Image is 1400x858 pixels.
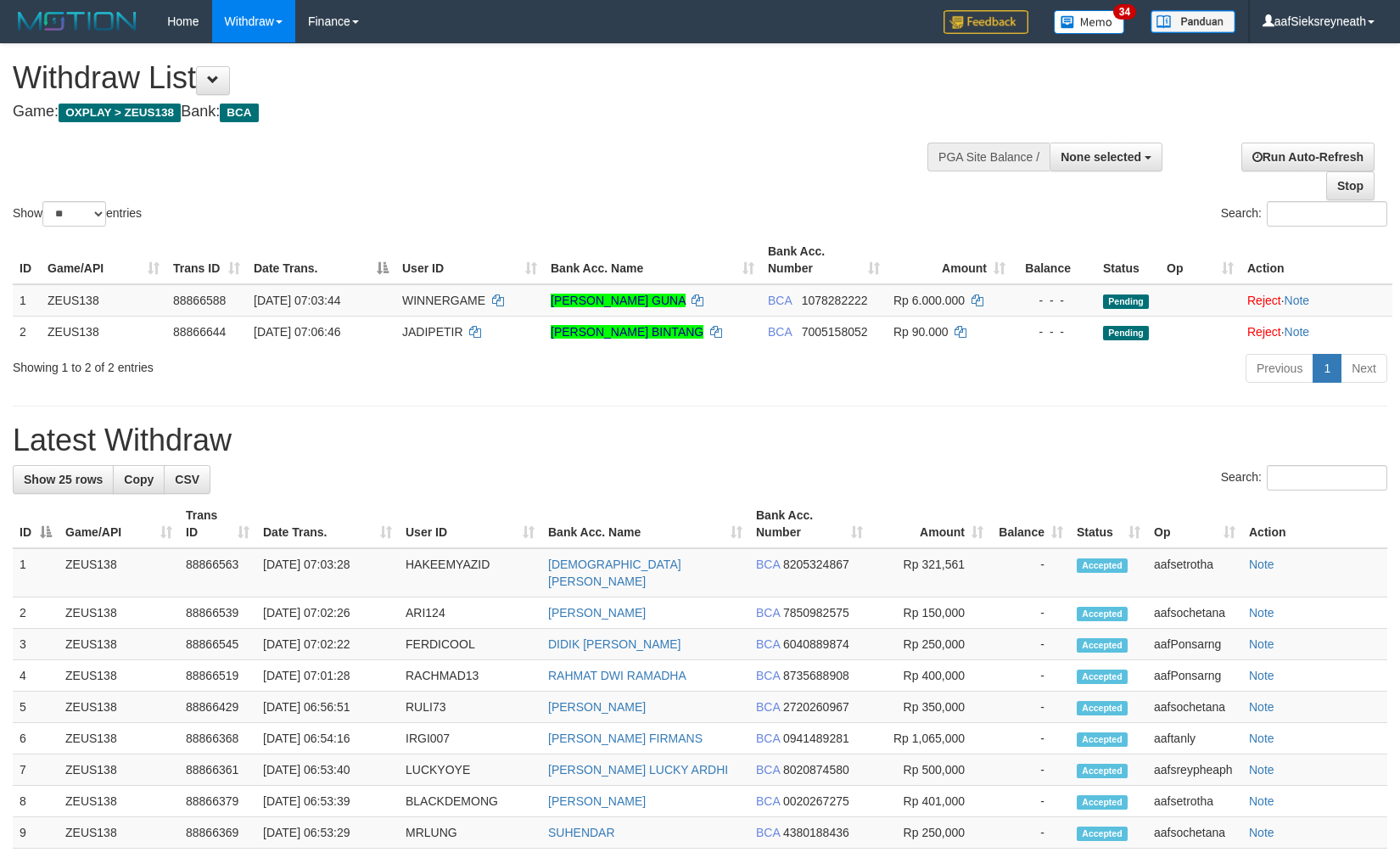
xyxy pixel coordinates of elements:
select: Showentries [42,201,106,227]
td: · [1240,316,1392,347]
td: ZEUS138 [59,692,179,723]
td: - [990,692,1070,723]
span: Show 25 rows [24,473,103,486]
span: Accepted [1077,795,1128,810]
span: [DATE] 07:06:46 [254,325,340,339]
h1: Withdraw List [13,61,916,95]
a: Note [1285,294,1310,307]
span: WINNERGAME [402,294,485,307]
td: Rp 250,000 [870,817,990,849]
td: BLACKDEMONG [399,786,541,817]
th: Bank Acc. Number: activate to sort column ascending [749,500,870,548]
label: Search: [1221,465,1387,491]
td: 6 [13,723,59,754]
a: [PERSON_NAME] [548,794,646,808]
td: IRGI007 [399,723,541,754]
span: BCA [756,669,780,682]
span: [DATE] 07:03:44 [254,294,340,307]
img: Feedback.jpg [944,10,1028,34]
span: BCA [756,700,780,714]
span: Accepted [1077,607,1128,621]
span: 88866588 [173,294,226,307]
span: Rp 90.000 [893,325,949,339]
th: Amount: activate to sort column ascending [887,236,1012,284]
a: Stop [1326,171,1375,200]
td: aafsochetana [1147,817,1242,849]
td: Rp 350,000 [870,692,990,723]
td: 88866539 [179,597,256,629]
td: [DATE] 07:01:28 [256,660,399,692]
td: HAKEEMYAZID [399,548,541,597]
img: Button%20Memo.svg [1054,10,1125,34]
td: Rp 500,000 [870,754,990,786]
th: Action [1242,500,1387,548]
a: [PERSON_NAME] [548,700,646,714]
div: - - - [1019,292,1089,309]
span: BCA [768,294,792,307]
td: - [990,548,1070,597]
a: Note [1249,558,1274,571]
td: aaftanly [1147,723,1242,754]
span: Copy 7850982575 to clipboard [783,606,849,620]
th: Date Trans.: activate to sort column ascending [256,500,399,548]
th: User ID: activate to sort column ascending [399,500,541,548]
span: Accepted [1077,638,1128,653]
th: Status: activate to sort column ascending [1070,500,1147,548]
span: Copy 4380188436 to clipboard [783,826,849,839]
span: Accepted [1077,670,1128,684]
span: JADIPETIR [402,325,463,339]
span: Copy 8205324867 to clipboard [783,558,849,571]
td: [DATE] 07:02:26 [256,597,399,629]
td: 1 [13,284,41,317]
span: BCA [756,794,780,808]
a: [PERSON_NAME] LUCKY ARDHI [548,763,728,777]
th: ID: activate to sort column descending [13,500,59,548]
a: Note [1249,794,1274,808]
label: Search: [1221,201,1387,227]
div: - - - [1019,323,1089,340]
th: Balance [1012,236,1096,284]
td: 7 [13,754,59,786]
th: Trans ID: activate to sort column ascending [166,236,247,284]
td: [DATE] 07:03:28 [256,548,399,597]
td: - [990,754,1070,786]
td: 9 [13,817,59,849]
td: [DATE] 06:53:39 [256,786,399,817]
a: Reject [1247,294,1281,307]
a: Reject [1247,325,1281,339]
span: 34 [1113,4,1136,20]
span: BCA [768,325,792,339]
th: Date Trans.: activate to sort column descending [247,236,395,284]
span: Accepted [1077,764,1128,778]
td: 3 [13,629,59,660]
td: Rp 401,000 [870,786,990,817]
td: 2 [13,316,41,347]
th: ID [13,236,41,284]
td: Rp 1,065,000 [870,723,990,754]
span: BCA [756,637,780,651]
span: Copy 0941489281 to clipboard [783,732,849,745]
td: - [990,597,1070,629]
span: 88866644 [173,325,226,339]
td: RACHMAD13 [399,660,541,692]
td: 88866519 [179,660,256,692]
td: [DATE] 06:54:16 [256,723,399,754]
td: aafPonsarng [1147,629,1242,660]
a: Note [1249,826,1274,839]
span: BCA [220,104,258,122]
td: [DATE] 07:02:22 [256,629,399,660]
th: Op: activate to sort column ascending [1147,500,1242,548]
span: Copy 0020267275 to clipboard [783,794,849,808]
a: CSV [164,465,210,494]
td: FERDICOOL [399,629,541,660]
span: Copy 1078282222 to clipboard [802,294,868,307]
span: OXPLAY > ZEUS138 [59,104,181,122]
th: Bank Acc. Name: activate to sort column ascending [544,236,761,284]
td: 88866368 [179,723,256,754]
td: 88866545 [179,629,256,660]
a: Note [1249,669,1274,682]
a: 1 [1313,354,1341,383]
td: 1 [13,548,59,597]
td: Rp 321,561 [870,548,990,597]
td: ZEUS138 [41,284,166,317]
